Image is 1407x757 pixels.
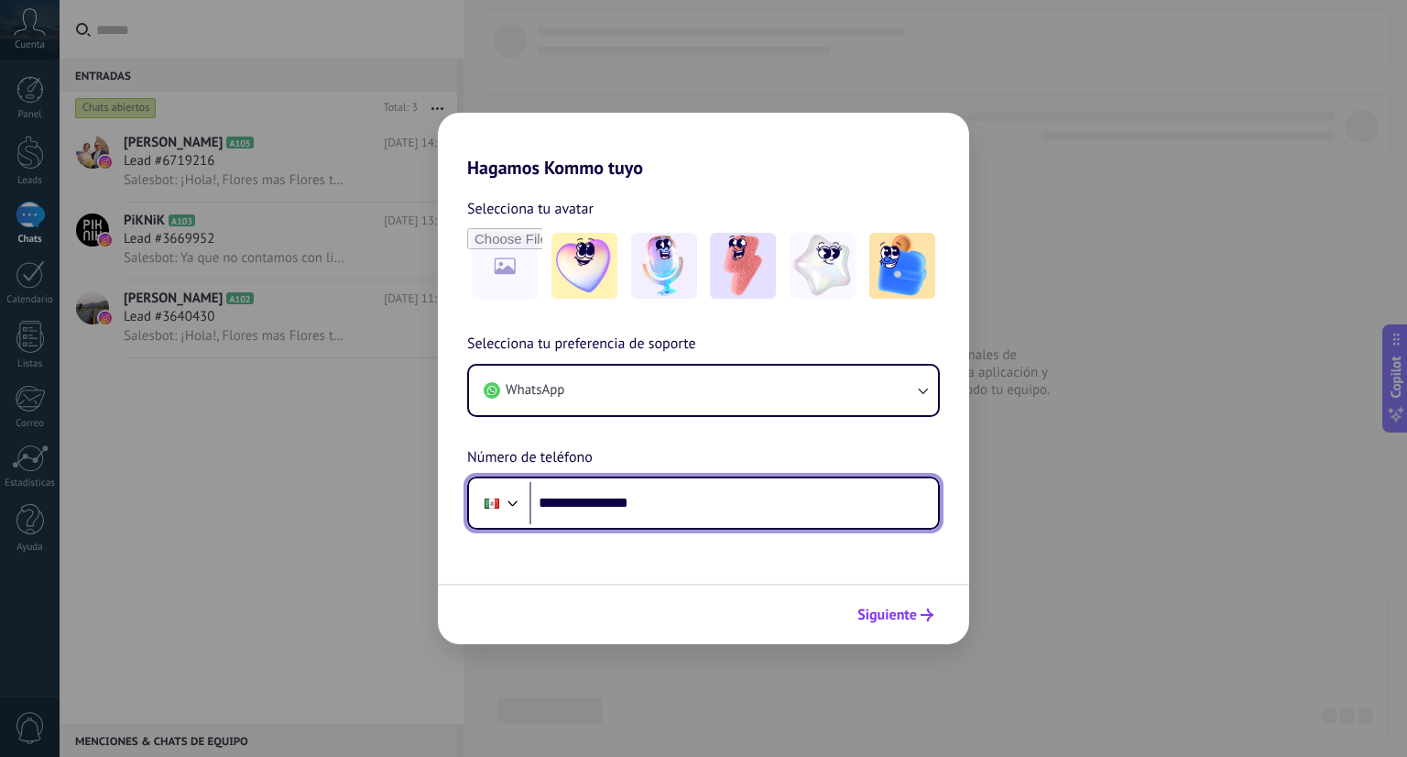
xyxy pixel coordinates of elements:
[869,233,935,299] img: -5.jpeg
[790,233,856,299] img: -4.jpeg
[710,233,776,299] img: -3.jpeg
[849,599,942,631] button: Siguiente
[467,446,593,470] span: Número de teléfono
[857,609,917,621] span: Siguiente
[467,197,594,221] span: Selecciona tu avatar
[551,233,617,299] img: -1.jpeg
[467,333,696,357] span: Selecciona tu preferencia de soporte
[469,366,938,415] button: WhatsApp
[631,233,697,299] img: -2.jpeg
[474,484,509,522] div: Mexico: + 52
[506,381,564,400] span: WhatsApp
[438,113,969,179] h2: Hagamos Kommo tuyo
